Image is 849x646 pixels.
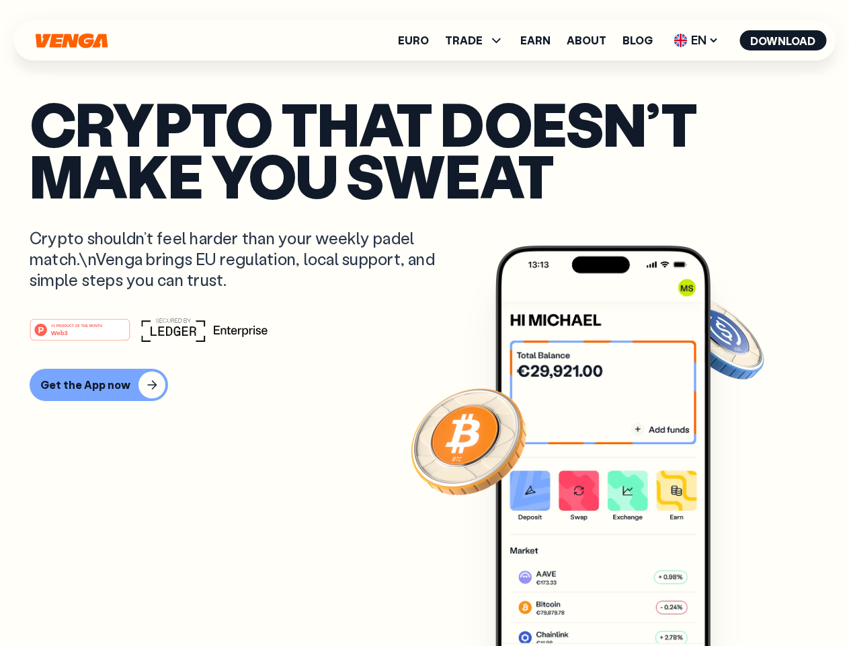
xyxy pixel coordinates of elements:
a: About [567,35,606,46]
a: Earn [520,35,551,46]
tspan: Web3 [51,328,68,336]
img: flag-uk [674,34,687,47]
span: TRADE [445,32,504,48]
a: #1 PRODUCT OF THE MONTHWeb3 [30,326,130,344]
a: Euro [398,35,429,46]
button: Download [739,30,826,50]
button: Get the App now [30,369,168,401]
p: Crypto shouldn’t feel harder than your weekly padel match.\nVenga brings EU regulation, local sup... [30,227,454,291]
span: TRADE [445,35,483,46]
svg: Home [34,33,109,48]
img: Bitcoin [408,380,529,501]
tspan: #1 PRODUCT OF THE MONTH [51,323,102,327]
img: USDC coin [670,289,767,386]
a: Get the App now [30,369,819,401]
span: EN [669,30,723,51]
p: Crypto that doesn’t make you sweat [30,98,819,201]
a: Blog [622,35,653,46]
div: Get the App now [40,378,130,392]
